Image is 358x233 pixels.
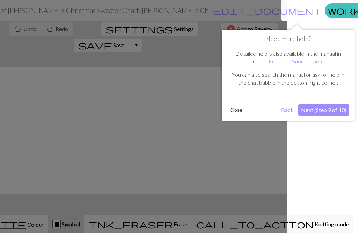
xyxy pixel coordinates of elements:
button: Close [227,105,245,115]
a: English [268,58,285,64]
h1: Need more help? [227,35,349,43]
a: Suomalainen [292,58,322,64]
p: Detailed help is also available in the manual in either or . [230,50,346,66]
div: Need more help? [222,30,355,121]
button: Next (Step 9 of 10) [298,104,349,116]
p: You can also search the manual or ask for help in the chat bubble in the bottom right corner. [230,71,346,87]
button: Back [278,104,296,116]
span: Knitting mode [314,221,349,227]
